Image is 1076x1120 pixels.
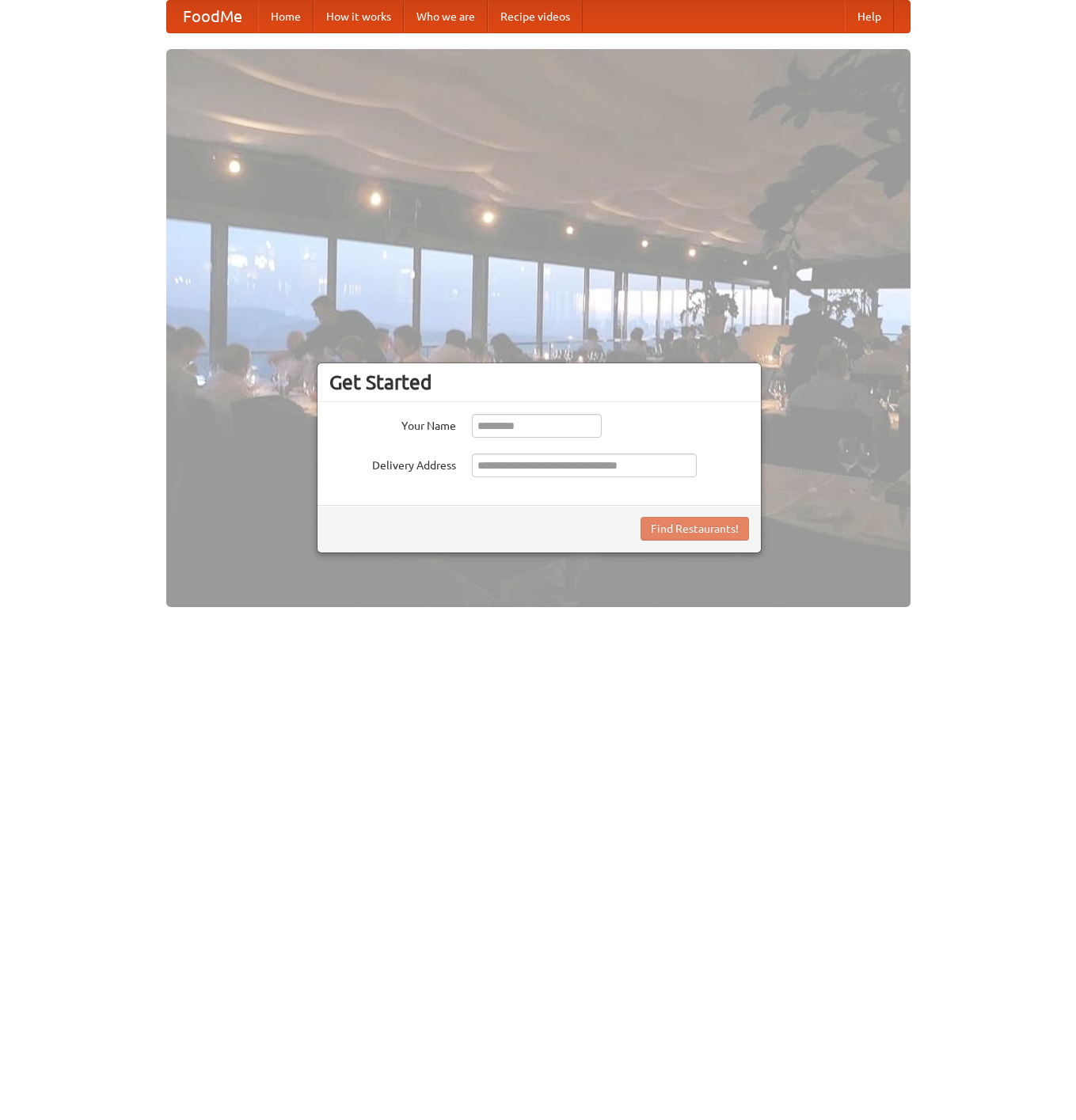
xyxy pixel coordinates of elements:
[488,1,583,32] a: Recipe videos
[329,454,456,473] label: Delivery Address
[329,414,456,434] label: Your Name
[329,370,749,394] h3: Get Started
[845,1,894,32] a: Help
[314,1,404,32] a: How it works
[641,517,749,541] button: Find Restaurants!
[167,1,258,32] a: FoodMe
[404,1,488,32] a: Who we are
[258,1,314,32] a: Home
